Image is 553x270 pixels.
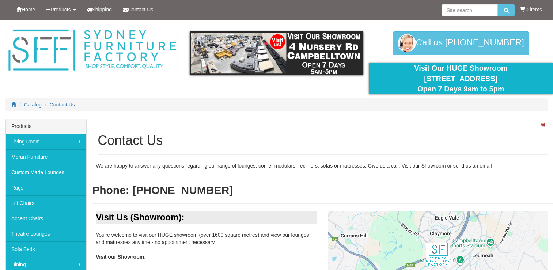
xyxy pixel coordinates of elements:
a: Lift Chairs [6,195,86,211]
span: Products [50,7,71,12]
div: Visit Our HUGE Showroom [STREET_ADDRESS] Open 7 Days 9am to 5pm [374,63,548,94]
li: 0 items [520,6,542,13]
a: Contact Us [117,0,159,19]
a: Custom Made Lounges [6,165,86,180]
a: Contact Us [50,102,75,108]
a: Catalog [24,102,42,108]
div: We are happy to answer any questions regarding our range of lounges, corner modulars, recliners, ... [92,162,553,169]
a: Accent Chairs [6,211,86,226]
span: Home [22,7,35,12]
a: Shipping [82,0,118,19]
div: Products [6,119,86,134]
b: Phone: [PHONE_NUMBER] [92,184,233,196]
img: showroom.gif [190,31,363,75]
a: Moran Furniture [6,149,86,165]
a: Sofa Beds [6,241,86,257]
span: Contact Us [128,7,153,12]
a: Products [41,0,81,19]
a: Rugs [6,180,86,195]
h1: Contact Us [98,133,548,148]
span: Shipping [92,7,112,12]
div: Visit Us (Showroom): [96,211,317,224]
img: Sydney Furniture Factory [5,28,179,73]
a: Living Room [6,134,86,149]
input: Site search [442,4,498,16]
a: Home [11,0,41,19]
a: Theatre Lounges [6,226,86,241]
